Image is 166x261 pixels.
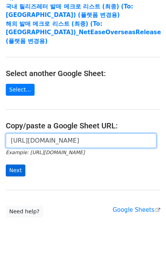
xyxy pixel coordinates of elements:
[6,84,35,96] a: Select...
[6,69,160,78] h4: Select another Google Sheet:
[128,224,166,261] iframe: Chat Widget
[6,3,133,19] a: 국내 릴리즈레터 발매 메크로 리스트 (최종) (To:[GEOGRAPHIC_DATA]) (플랫폼 변경용)
[6,165,25,176] input: Next
[6,133,156,148] input: Paste your Google Sheet URL here
[6,121,160,130] h4: Copy/paste a Google Sheet URL:
[6,206,43,218] a: Need help?
[6,20,161,45] a: 해외 발매 메크로 리스트 (최종) (To: [GEOGRAPHIC_DATA])_NetEaseOverseasRelease (플랫폼 변경용)
[6,150,85,155] small: Example: [URL][DOMAIN_NAME]
[113,206,160,213] a: Google Sheets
